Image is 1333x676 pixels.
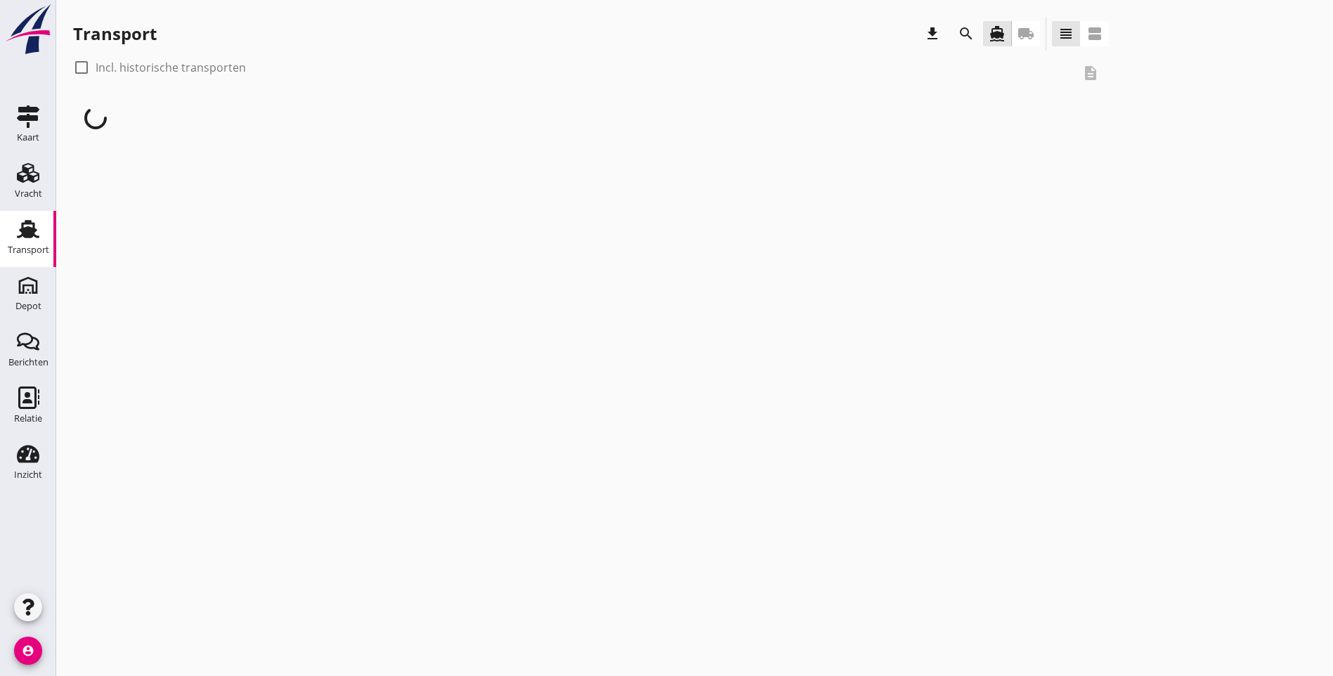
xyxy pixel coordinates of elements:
[1058,25,1074,42] i: view_headline
[15,301,41,311] div: Depot
[924,25,941,42] i: download
[8,358,48,367] div: Berichten
[958,25,975,42] i: search
[96,60,246,74] label: Incl. historische transporten
[14,637,42,665] i: account_circle
[17,133,39,142] div: Kaart
[989,25,1006,42] i: directions_boat
[14,414,42,423] div: Relatie
[14,470,42,479] div: Inzicht
[15,189,42,198] div: Vracht
[3,4,53,56] img: logo-small.a267ee39.svg
[1086,25,1103,42] i: view_agenda
[73,22,157,45] div: Transport
[1017,25,1034,42] i: local_shipping
[8,245,49,254] div: Transport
